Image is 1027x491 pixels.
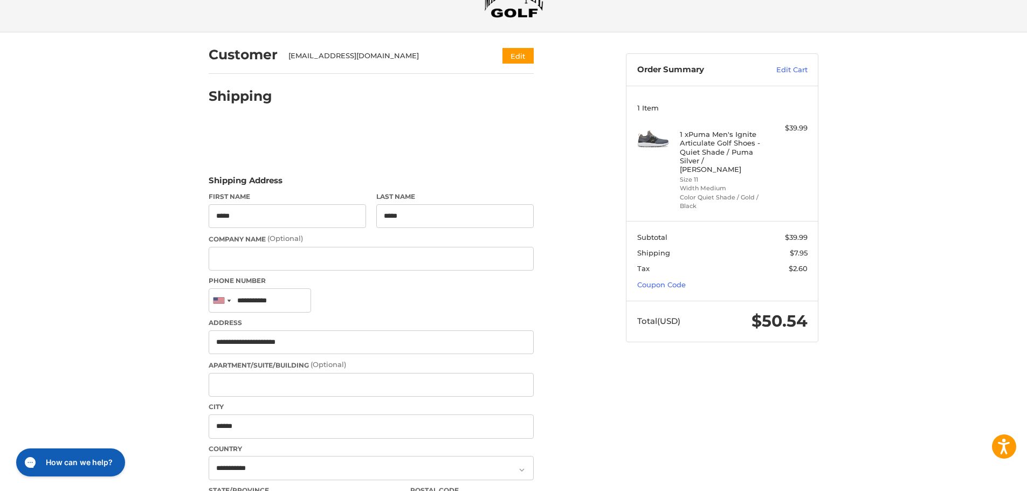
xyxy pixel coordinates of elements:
[209,46,278,63] h2: Customer
[209,444,534,454] label: Country
[752,311,808,331] span: $50.54
[209,88,272,105] h2: Shipping
[637,264,650,273] span: Tax
[753,65,808,75] a: Edit Cart
[288,51,482,61] div: [EMAIL_ADDRESS][DOMAIN_NAME]
[680,175,762,184] li: Size 11
[789,264,808,273] span: $2.60
[637,280,686,289] a: Coupon Code
[637,316,680,326] span: Total (USD)
[785,233,808,241] span: $39.99
[680,184,762,193] li: Width Medium
[209,276,534,286] label: Phone Number
[376,192,534,202] label: Last Name
[765,123,808,134] div: $39.99
[209,318,534,328] label: Address
[209,175,282,192] legend: Shipping Address
[209,359,534,370] label: Apartment/Suite/Building
[637,233,667,241] span: Subtotal
[790,248,808,257] span: $7.95
[209,289,234,312] div: United States: +1
[502,48,534,64] button: Edit
[637,103,808,112] h3: 1 Item
[209,233,534,244] label: Company Name
[11,445,128,480] iframe: Gorgias live chat messenger
[680,130,762,174] h4: 1 x Puma Men's Ignite Articulate Golf Shoes - Quiet Shade / Puma Silver / [PERSON_NAME]
[637,248,670,257] span: Shipping
[209,402,534,412] label: City
[637,65,753,75] h3: Order Summary
[680,193,762,211] li: Color Quiet Shade / Gold / Black
[311,360,346,369] small: (Optional)
[209,192,366,202] label: First Name
[267,234,303,243] small: (Optional)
